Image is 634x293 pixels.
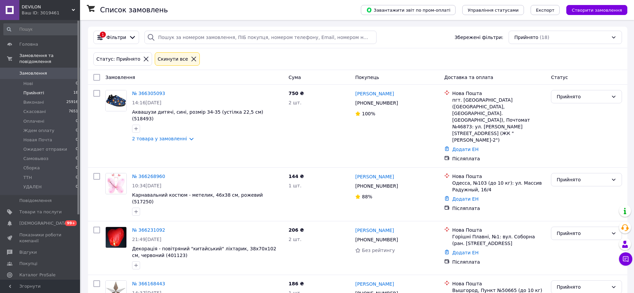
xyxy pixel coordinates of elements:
a: № 366268960 [132,174,165,179]
a: № 366231092 [132,227,165,233]
span: Показники роботи компанії [19,232,62,244]
span: 0 [76,165,78,171]
div: Прийнято [557,93,608,100]
a: [PERSON_NAME] [355,173,394,180]
span: 1 шт. [288,183,301,188]
a: 2 товара у замовленні [132,136,187,141]
span: 0 [76,156,78,162]
span: Збережені фільтри: [455,34,503,41]
a: Карнавальний костюм - метелик, 46x38 см, рожевий (517250) [132,192,263,204]
span: Фільтри [106,34,126,41]
span: 99+ [65,220,77,226]
span: 18 [73,90,78,96]
a: [PERSON_NAME] [355,281,394,287]
span: Каталог ProSale [19,272,55,278]
img: Фото товару [106,227,126,248]
span: 0 [76,128,78,134]
span: 206 ₴ [288,227,304,233]
div: Нова Пошта [452,90,546,97]
span: 0 [76,175,78,181]
span: Виконані [23,99,44,105]
button: Експорт [531,5,560,15]
a: [PERSON_NAME] [355,90,394,97]
span: 2 шт. [288,100,301,105]
a: Додати ЕН [452,147,479,152]
span: [PHONE_NUMBER] [355,100,398,106]
span: [PHONE_NUMBER] [355,237,398,242]
span: Оплачені [23,118,44,124]
div: Післяплата [452,155,546,162]
span: Сборка [23,165,40,171]
span: 186 ₴ [288,281,304,286]
span: 14:16[DATE] [132,100,161,105]
span: Без рейтингу [362,248,395,253]
a: Фото товару [105,90,127,111]
span: 144 ₴ [288,174,304,179]
div: Прийнято [557,230,608,237]
span: Ожидает отправки [23,146,67,152]
div: Нова Пошта [452,173,546,180]
span: 750 ₴ [288,91,304,96]
span: Замовлення [19,70,47,76]
span: Статус [551,75,568,80]
button: Управління статусами [462,5,524,15]
a: Аквашузи дитячі, сині, розмір 34-35 (устілка 22,5 см) (518493) [132,109,263,121]
div: Післяплата [452,205,546,212]
a: Фото товару [105,227,127,248]
div: Нова Пошта [452,227,546,233]
span: 2 шт. [288,237,301,242]
div: Одесса, №103 (до 10 кг): ул. Массив Радужный, 16/4 [452,180,546,193]
span: Замовлення [105,75,135,80]
a: Додати ЕН [452,196,479,202]
span: 0 [76,118,78,124]
div: Статус: Прийнято [95,55,142,63]
img: Фото товару [106,173,126,194]
span: 88% [362,194,372,199]
a: Створити замовлення [560,7,627,12]
button: Чат з покупцем [619,252,632,266]
span: 100% [362,111,375,116]
span: Відгуки [19,249,37,255]
div: Горішні Плавні, №1: вул. Соборна (ран. [STREET_ADDRESS] [452,233,546,247]
span: Скасовані [23,109,46,115]
div: Ваш ID: 3019461 [22,10,80,16]
h1: Список замовлень [100,6,168,14]
span: [DEMOGRAPHIC_DATA] [19,220,69,226]
span: Новая Почта [23,137,52,143]
span: Повідомлення [19,198,52,204]
span: Покупці [19,261,37,267]
span: Замовлення та повідомлення [19,53,80,65]
div: пгт. [GEOGRAPHIC_DATA] ([GEOGRAPHIC_DATA], [GEOGRAPHIC_DATA]. [GEOGRAPHIC_DATA]), Почтомат №46873... [452,97,546,143]
div: Прийнято [557,283,608,291]
span: DEVILON [22,4,72,10]
span: Нові [23,81,33,87]
span: 21:49[DATE] [132,237,161,242]
span: Cума [288,75,301,80]
a: Додати ЕН [452,250,479,255]
span: УДАЛЕН [23,184,42,190]
span: 7651 [69,109,78,115]
span: Самовывоз [23,156,48,162]
span: Головна [19,41,38,47]
span: 25916 [66,99,78,105]
span: Управління статусами [468,8,519,13]
span: Експорт [536,8,555,13]
span: [PHONE_NUMBER] [355,183,398,189]
span: Завантажити звіт по пром-оплаті [366,7,450,13]
span: Товари та послуги [19,209,62,215]
button: Створити замовлення [566,5,627,15]
input: Пошук за номером замовлення, ПІБ покупця, номером телефону, Email, номером накладної [144,31,377,44]
a: № 366168443 [132,281,165,286]
a: [PERSON_NAME] [355,227,394,234]
span: Покупець [355,75,379,80]
span: 0 [76,81,78,87]
span: Створити замовлення [572,8,622,13]
span: 0 [76,184,78,190]
div: Нова Пошта [452,280,546,287]
img: Фото товару [106,90,126,111]
a: Декорація - повітряний "китайський" ліхтарик, 38x70x102 см, червоний (401123) [132,246,276,258]
div: Cкинути все [156,55,189,63]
